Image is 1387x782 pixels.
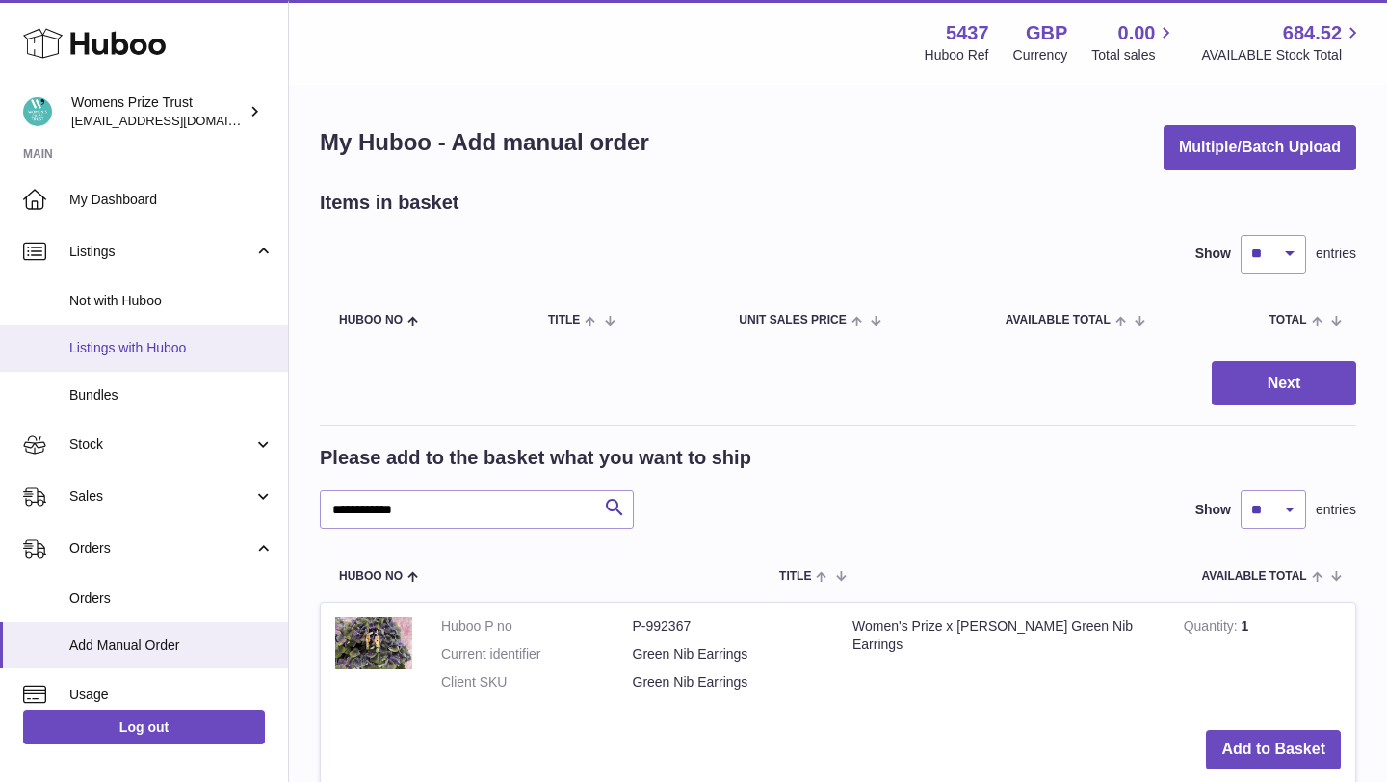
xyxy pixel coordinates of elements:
[1195,245,1231,263] label: Show
[1164,125,1356,170] button: Multiple/Batch Upload
[633,673,824,691] dd: Green Nib Earrings
[1169,603,1355,716] td: 1
[1212,361,1356,406] button: Next
[69,191,274,209] span: My Dashboard
[339,314,403,326] span: Huboo no
[69,589,274,608] span: Orders
[441,617,633,636] dt: Huboo P no
[320,190,459,216] h2: Items in basket
[633,645,824,664] dd: Green Nib Earrings
[69,243,253,261] span: Listings
[69,386,274,404] span: Bundles
[1195,501,1231,519] label: Show
[320,445,751,471] h2: Please add to the basket what you want to ship
[441,673,633,691] dt: Client SKU
[1201,46,1364,65] span: AVAILABLE Stock Total
[69,292,274,310] span: Not with Huboo
[779,570,811,583] span: Title
[1006,314,1111,326] span: AVAILABLE Total
[69,435,253,454] span: Stock
[69,686,274,704] span: Usage
[1283,20,1342,46] span: 684.52
[71,113,283,128] span: [EMAIL_ADDRESS][DOMAIN_NAME]
[1316,245,1356,263] span: entries
[548,314,580,326] span: Title
[925,46,989,65] div: Huboo Ref
[1091,20,1177,65] a: 0.00 Total sales
[1206,730,1341,769] button: Add to Basket
[1201,20,1364,65] a: 684.52 AVAILABLE Stock Total
[633,617,824,636] dd: P-992367
[23,97,52,126] img: info@womensprizeforfiction.co.uk
[69,339,274,357] span: Listings with Huboo
[320,127,649,158] h1: My Huboo - Add manual order
[69,637,274,655] span: Add Manual Order
[23,710,265,744] a: Log out
[71,93,245,130] div: Womens Prize Trust
[69,539,253,558] span: Orders
[1013,46,1068,65] div: Currency
[1269,314,1307,326] span: Total
[339,570,403,583] span: Huboo no
[739,314,846,326] span: Unit Sales Price
[946,20,989,46] strong: 5437
[1091,46,1177,65] span: Total sales
[1026,20,1067,46] strong: GBP
[1202,570,1307,583] span: AVAILABLE Total
[1184,618,1242,639] strong: Quantity
[441,645,633,664] dt: Current identifier
[838,603,1169,716] td: Women's Prize x [PERSON_NAME] Green Nib Earrings
[335,617,412,668] img: Women's Prize x Tatty Devine Green Nib Earrings
[69,487,253,506] span: Sales
[1118,20,1156,46] span: 0.00
[1316,501,1356,519] span: entries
